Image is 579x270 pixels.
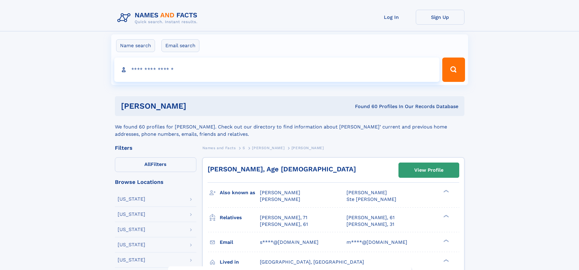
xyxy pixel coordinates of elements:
[202,144,236,152] a: Names and Facts
[115,145,196,151] div: Filters
[220,237,260,247] h3: Email
[346,221,394,228] a: [PERSON_NAME], 31
[442,189,449,193] div: ❯
[118,258,145,262] div: [US_STATE]
[115,10,202,26] img: Logo Names and Facts
[118,212,145,217] div: [US_STATE]
[144,161,151,167] span: All
[260,196,300,202] span: [PERSON_NAME]
[399,163,459,177] a: View Profile
[116,39,155,52] label: Name search
[161,39,199,52] label: Email search
[252,144,284,152] a: [PERSON_NAME]
[416,10,464,25] a: Sign Up
[260,190,300,195] span: [PERSON_NAME]
[243,144,245,152] a: S
[115,179,196,185] div: Browse Locations
[346,190,387,195] span: [PERSON_NAME]
[442,239,449,243] div: ❯
[442,258,449,262] div: ❯
[208,165,356,173] a: [PERSON_NAME], Age [DEMOGRAPHIC_DATA]
[115,116,464,138] div: We found 60 profiles for [PERSON_NAME]. Check out our directory to find information about [PERSON...
[118,242,145,247] div: [US_STATE]
[291,146,324,150] span: [PERSON_NAME]
[414,163,443,177] div: View Profile
[243,146,245,150] span: S
[115,157,196,172] label: Filters
[252,146,284,150] span: [PERSON_NAME]
[118,227,145,232] div: [US_STATE]
[260,259,364,265] span: [GEOGRAPHIC_DATA], [GEOGRAPHIC_DATA]
[260,214,307,221] a: [PERSON_NAME], 71
[220,257,260,267] h3: Lived in
[220,212,260,223] h3: Relatives
[220,188,260,198] h3: Also known as
[260,221,308,228] a: [PERSON_NAME], 61
[346,196,396,202] span: Ste [PERSON_NAME]
[367,10,416,25] a: Log In
[442,214,449,218] div: ❯
[346,214,395,221] a: [PERSON_NAME], 61
[271,103,458,110] div: Found 60 Profiles In Our Records Database
[118,197,145,202] div: [US_STATE]
[121,102,271,110] h1: [PERSON_NAME]
[114,58,440,82] input: search input
[442,58,465,82] button: Search Button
